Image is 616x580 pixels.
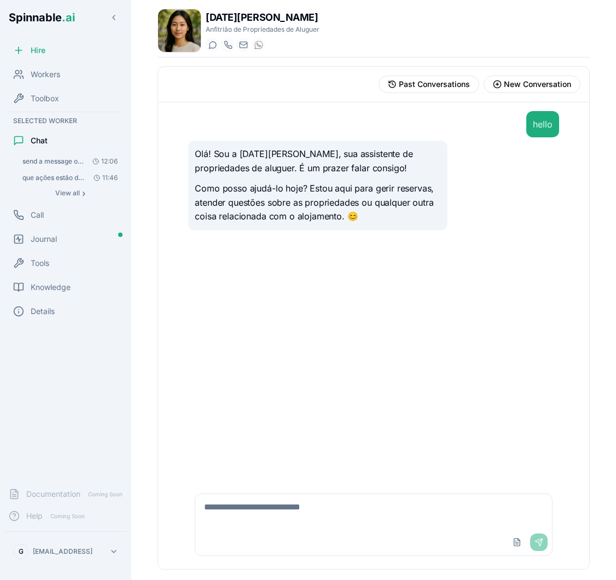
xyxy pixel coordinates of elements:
span: Hire [31,45,45,56]
img: Lucia Miller [158,9,201,52]
button: G[EMAIL_ADDRESS] [9,541,123,562]
img: WhatsApp [254,40,263,49]
div: hello [533,118,552,131]
button: WhatsApp [252,38,265,51]
button: Show all conversations [18,187,123,200]
span: Chat [31,135,48,146]
span: G [19,547,24,556]
span: Help [26,511,43,521]
h1: [DATE][PERSON_NAME] [206,10,319,25]
span: Toolbox [31,93,59,104]
span: Documentation [26,489,80,500]
span: Spinnable [9,11,75,24]
span: New Conversation [504,79,571,90]
p: Anfitrião de Propriedades de Aluguer [206,25,319,34]
span: 11:46 [89,173,118,182]
span: Tools [31,258,49,269]
p: Olá! Sou a [DATE][PERSON_NAME], sua assistente de propriedades de aluguer. É um prazer falar cons... [195,147,441,175]
span: Journal [31,234,57,245]
button: Start new conversation [484,76,580,93]
span: que ações estão disponiveis atraves do guesty?: Vou investigar que ações estão disponíveis atravé... [22,173,84,182]
span: Knowledge [31,282,71,293]
span: Coming Soon [47,511,88,521]
p: [EMAIL_ADDRESS] [33,547,92,556]
span: › [82,189,85,198]
button: Start a call with Lucia Miller [221,38,234,51]
span: Call [31,210,44,221]
button: Start a chat with Lucia Miller [206,38,219,51]
p: Como posso ajudá-lo hoje? Estou aqui para gerir reservas, atender questões sobre as propriedades ... [195,182,441,224]
button: Send email to lucia.miller@getspinnable.ai [236,38,249,51]
span: View all [55,189,80,198]
button: Open conversation: que ações estão disponiveis atraves do guesty? [18,170,123,185]
span: send a message on whatsapp to +351 915372350: Vou enviar uma mensagem no WhatsApp com informações... [22,157,84,166]
button: Open conversation: send a message on whatsapp to +351 915372350 [18,154,123,169]
span: Workers [31,69,60,80]
span: Details [31,306,55,317]
button: View past conversations [379,76,479,93]
span: .ai [62,11,75,24]
span: Coming Soon [85,489,126,500]
div: Selected Worker [4,114,127,127]
span: Past Conversations [399,79,470,90]
span: 12:06 [88,157,118,166]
